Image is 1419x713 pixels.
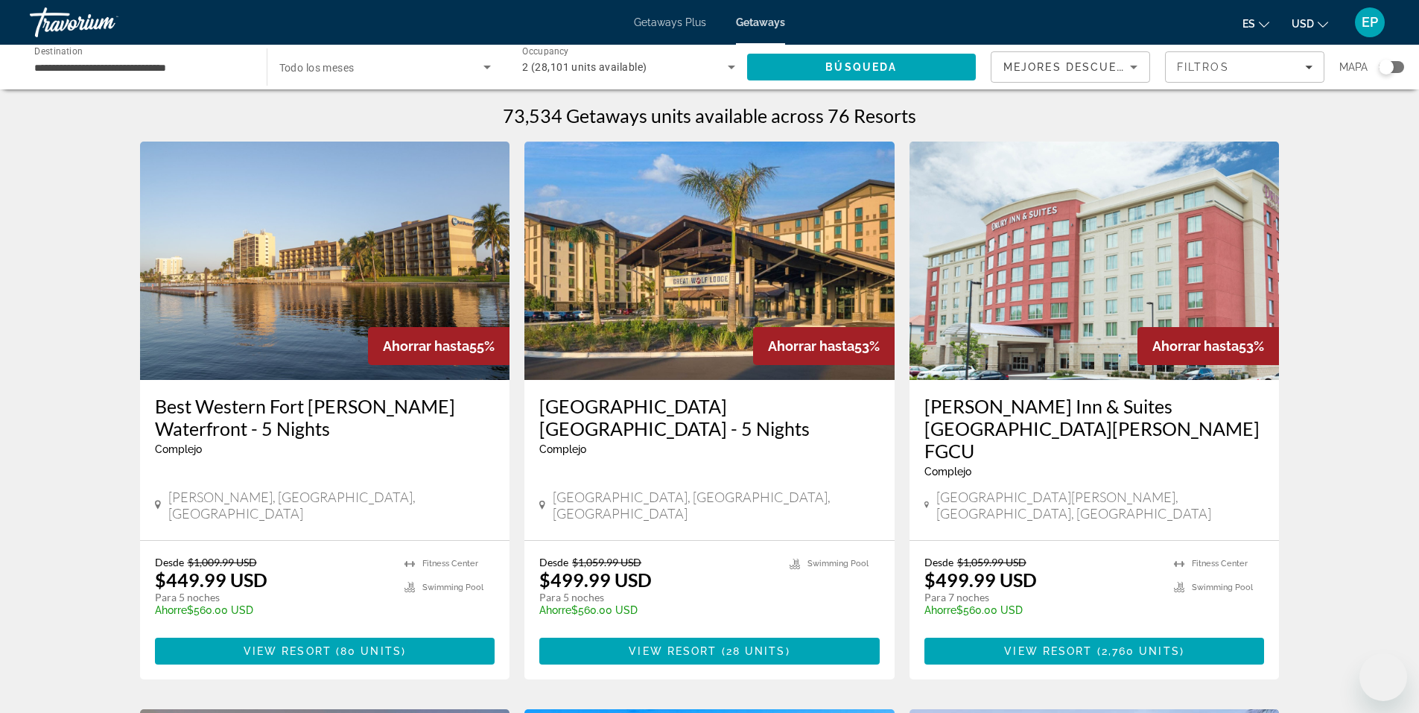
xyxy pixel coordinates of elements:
[1003,58,1137,76] mat-select: Sort by
[155,395,495,440] a: Best Western Fort [PERSON_NAME] Waterfront - 5 Nights
[1350,7,1389,38] button: User Menu
[155,591,390,604] p: Para 5 noches
[1165,51,1324,83] button: Filters
[1339,57,1368,77] span: Mapa
[924,395,1265,462] a: [PERSON_NAME] Inn & Suites [GEOGRAPHIC_DATA][PERSON_NAME] FGCU
[522,61,647,73] span: 2 (28,101 units available)
[1004,645,1092,657] span: View Resort
[634,16,706,28] a: Getaways Plus
[155,604,390,616] p: $560.00 USD
[1102,645,1180,657] span: 2,760 units
[422,583,483,592] span: Swimming Pool
[1292,18,1314,30] span: USD
[936,489,1264,522] span: [GEOGRAPHIC_DATA][PERSON_NAME], [GEOGRAPHIC_DATA], [GEOGRAPHIC_DATA]
[539,443,586,455] span: Complejo
[747,54,977,80] button: Search
[1177,61,1229,73] span: Filtros
[924,466,971,478] span: Complejo
[155,556,184,568] span: Desde
[279,62,355,74] span: Todo los meses
[340,645,401,657] span: 80 units
[1152,338,1239,354] span: Ahorrar hasta
[539,604,775,616] p: $560.00 USD
[155,638,495,665] button: View Resort(80 units)
[768,338,854,354] span: Ahorrar hasta
[1003,61,1152,73] span: Mejores descuentos
[155,443,202,455] span: Complejo
[924,604,956,616] span: Ahorre
[1192,583,1253,592] span: Swimming Pool
[807,559,869,568] span: Swimming Pool
[924,556,953,568] span: Desde
[244,645,331,657] span: View Resort
[736,16,785,28] a: Getaways
[503,104,916,127] h1: 73,534 Getaways units available across 76 Resorts
[168,489,495,522] span: [PERSON_NAME], [GEOGRAPHIC_DATA], [GEOGRAPHIC_DATA]
[717,645,790,657] span: ( )
[1242,18,1255,30] span: es
[188,556,257,568] span: $1,009.99 USD
[1362,15,1378,30] span: EP
[726,645,786,657] span: 28 units
[539,604,571,616] span: Ahorre
[1192,559,1248,568] span: Fitness Center
[30,3,179,42] a: Travorium
[383,338,469,354] span: Ahorrar hasta
[34,59,247,77] input: Select destination
[539,638,880,665] button: View Resort(28 units)
[910,142,1280,380] img: Drury Inn & Suites Fort Myers Airport FGCU
[924,568,1037,591] p: $499.99 USD
[924,638,1265,665] button: View Resort(2,760 units)
[539,568,652,591] p: $499.99 USD
[1292,13,1328,34] button: Change currency
[1359,653,1407,701] iframe: Button to launch messaging window
[553,489,880,522] span: [GEOGRAPHIC_DATA], [GEOGRAPHIC_DATA], [GEOGRAPHIC_DATA]
[155,604,187,616] span: Ahorre
[1242,13,1269,34] button: Change language
[331,645,406,657] span: ( )
[368,327,509,365] div: 55%
[753,327,895,365] div: 53%
[825,61,897,73] span: Búsqueda
[524,142,895,380] img: Great Wolf Lodge Naples - 5 Nights
[572,556,641,568] span: $1,059.99 USD
[924,604,1160,616] p: $560.00 USD
[1092,645,1184,657] span: ( )
[539,395,880,440] a: [GEOGRAPHIC_DATA] [GEOGRAPHIC_DATA] - 5 Nights
[539,591,775,604] p: Para 5 noches
[140,142,510,380] img: Best Western Fort Myers Waterfront - 5 Nights
[1137,327,1279,365] div: 53%
[34,45,83,56] span: Destination
[924,591,1160,604] p: Para 7 noches
[155,568,267,591] p: $449.99 USD
[522,46,569,57] span: Occupancy
[629,645,717,657] span: View Resort
[957,556,1026,568] span: $1,059.99 USD
[539,556,568,568] span: Desde
[422,559,478,568] span: Fitness Center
